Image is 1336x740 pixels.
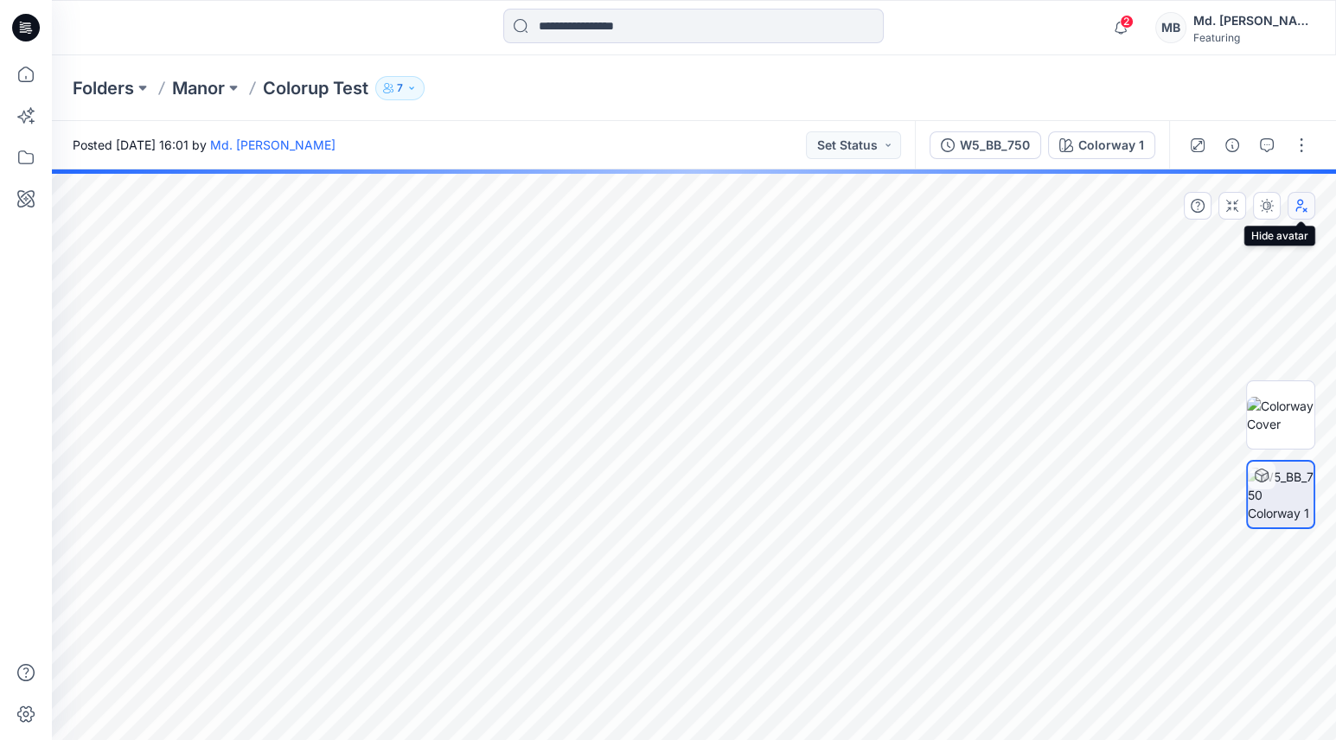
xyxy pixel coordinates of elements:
img: Colorway Cover [1247,397,1314,433]
div: Md. [PERSON_NAME] [1193,10,1314,31]
span: Posted [DATE] 16:01 by [73,136,336,154]
button: Details [1218,131,1246,159]
button: Colorway 1 [1048,131,1155,159]
button: W5_BB_750 [930,131,1041,159]
img: W5_BB_750 Colorway 1 [1248,468,1314,522]
div: Colorway 1 [1078,136,1144,155]
a: Manor [172,76,225,100]
button: 7 [375,76,425,100]
p: 7 [397,79,403,98]
div: Featuring [1193,31,1314,44]
p: Colorup Test [263,76,368,100]
div: MB [1155,12,1186,43]
a: Folders [73,76,134,100]
span: 2 [1120,15,1134,29]
a: Md. [PERSON_NAME] [210,137,336,152]
div: W5_BB_750 [960,136,1030,155]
